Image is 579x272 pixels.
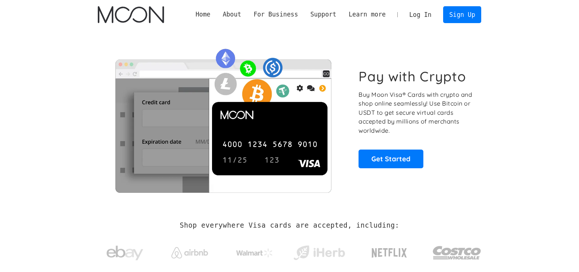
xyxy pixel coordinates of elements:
a: ebay [98,234,152,268]
img: Moon Cards let you spend your crypto anywhere Visa is accepted. [98,44,349,192]
img: iHerb [292,243,346,262]
img: Walmart [236,249,273,257]
div: Learn more [349,10,386,19]
a: Airbnb [162,240,217,262]
a: Get Started [359,150,423,168]
img: Airbnb [171,247,208,258]
a: Netflix [357,236,422,266]
div: About [223,10,241,19]
img: Moon Logo [98,6,164,23]
a: iHerb [292,236,346,266]
a: Sign Up [443,6,481,23]
a: Costco [433,232,482,270]
h2: Shop everywhere Visa cards are accepted, including: [180,221,399,229]
p: Buy Moon Visa® Cards with crypto and shop online seamlessly! Use Bitcoin or USDT to get secure vi... [359,90,473,135]
a: Walmart [227,241,282,261]
img: Netflix [371,244,408,262]
img: ebay [107,242,143,265]
img: Costco [433,239,482,267]
div: For Business [253,10,298,19]
a: Log In [403,7,438,23]
div: Support [310,10,336,19]
a: Home [189,10,216,19]
h1: Pay with Crypto [359,68,466,85]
